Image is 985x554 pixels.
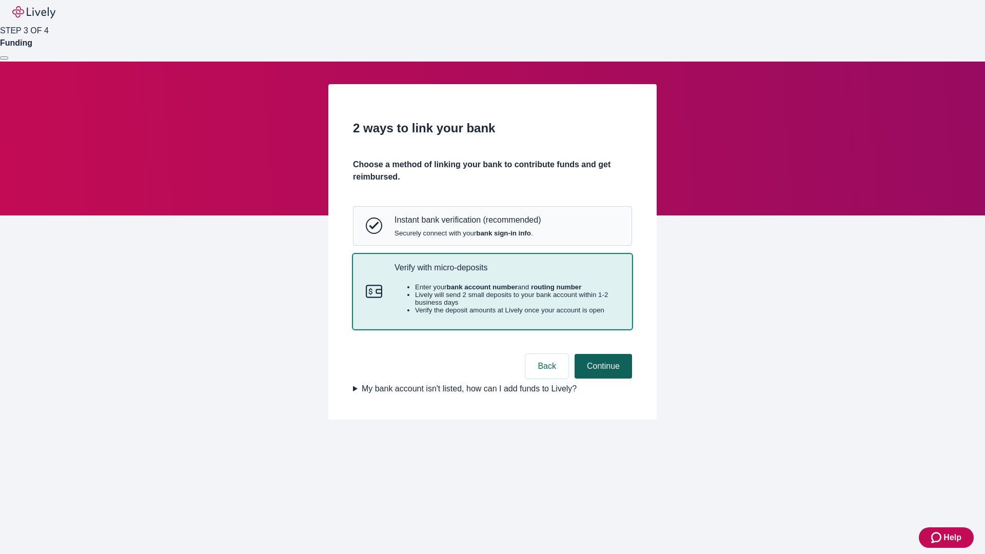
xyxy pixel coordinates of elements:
p: Verify with micro-deposits [395,263,619,272]
li: Verify the deposit amounts at Lively once your account is open [415,306,619,314]
span: Help [943,531,961,544]
button: Zendesk support iconHelp [919,527,974,548]
button: Back [525,354,568,379]
li: Enter your and [415,283,619,291]
button: Continue [575,354,632,379]
strong: bank sign-in info [476,229,531,237]
strong: routing number [531,283,581,291]
strong: bank account number [447,283,518,291]
svg: Micro-deposits [366,283,382,300]
svg: Instant bank verification [366,217,382,234]
li: Lively will send 2 small deposits to your bank account within 1-2 business days [415,291,619,306]
p: Instant bank verification (recommended) [395,215,541,225]
span: Securely connect with your . [395,229,541,237]
svg: Zendesk support icon [931,531,943,544]
h2: 2 ways to link your bank [353,119,632,137]
summary: My bank account isn't listed, how can I add funds to Lively? [353,383,632,395]
button: Micro-depositsVerify with micro-depositsEnter yourbank account numberand routing numberLively wil... [353,254,632,329]
img: Lively [12,6,55,18]
button: Instant bank verificationInstant bank verification (recommended)Securely connect with yourbank si... [353,207,632,245]
h4: Choose a method of linking your bank to contribute funds and get reimbursed. [353,159,632,183]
